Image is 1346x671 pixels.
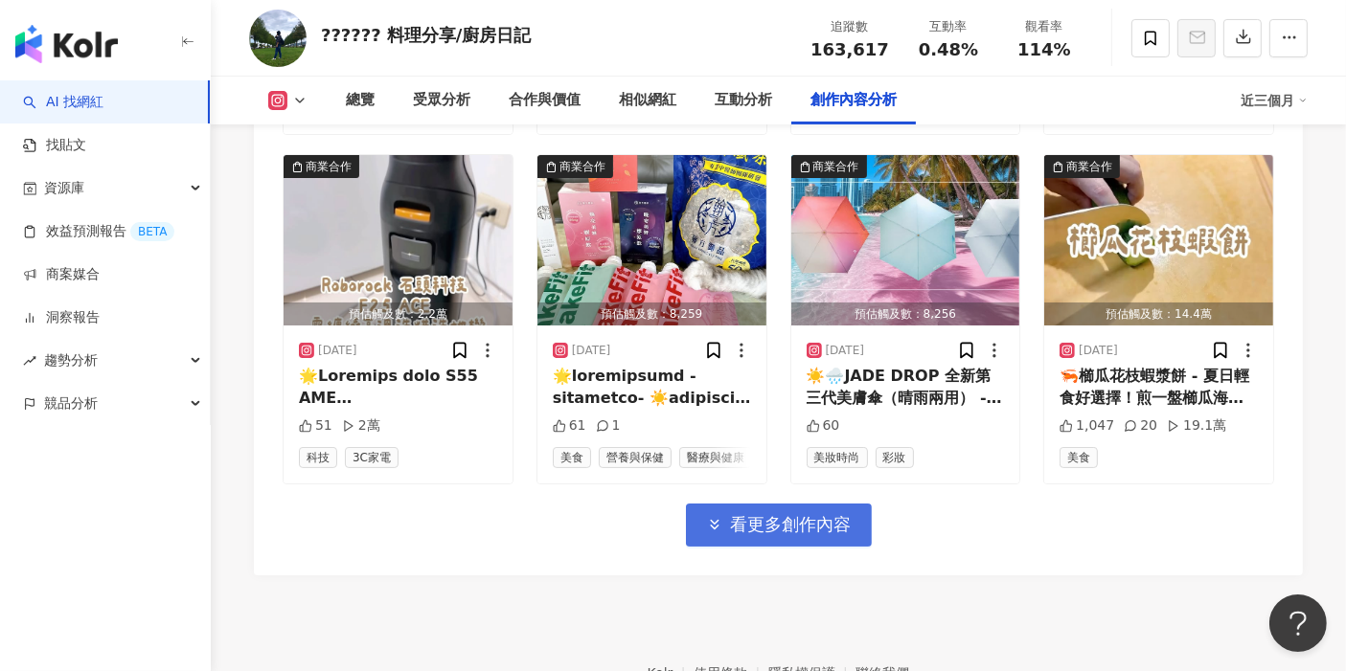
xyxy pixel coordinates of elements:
span: 3C家電 [345,447,399,468]
div: [DATE] [572,343,611,359]
div: 19.1萬 [1167,416,1226,436]
button: 商業合作預估觸及數：14.4萬 [1044,155,1273,325]
a: 商案媒合 [23,265,100,284]
div: 51 [299,416,332,436]
div: [DATE] [318,343,357,359]
div: 1 [596,416,621,436]
a: 找貼文 [23,136,86,155]
div: 1,047 [1060,416,1114,436]
div: [DATE] [1079,343,1118,359]
div: 觀看率 [1008,17,1081,36]
a: 洞察報告 [23,308,100,327]
button: 商業合作預估觸及數：8,259 [537,155,766,325]
span: 114% [1017,40,1071,59]
span: 163,617 [810,39,889,59]
div: 預估觸及數：8,256 [791,302,1020,326]
div: 互動分析 [715,89,772,112]
iframe: Help Scout Beacon - Open [1269,594,1327,652]
a: 效益預測報告BETA [23,222,174,241]
div: 61 [553,416,586,436]
span: 營養與保健 [599,447,672,468]
div: 20 [1124,416,1157,436]
div: 預估觸及數：2.2萬 [284,302,513,326]
img: post-image [1044,155,1273,325]
div: 近三個月 [1241,85,1308,116]
span: 0.48% [919,40,978,59]
div: 追蹤數 [810,17,889,36]
div: 總覽 [346,89,375,112]
span: 美妝時尚 [807,447,868,468]
span: rise [23,354,36,368]
button: 商業合作預估觸及數：2.2萬 [284,155,513,325]
div: 相似網紅 [619,89,676,112]
span: 資源庫 [44,167,84,210]
div: 預估觸及數：14.4萬 [1044,302,1273,326]
div: 60 [807,416,840,436]
a: searchAI 找網紅 [23,93,103,112]
div: 🦐櫛瓜花枝蝦漿餅 - 夏日輕食好選擇！煎一盤櫛瓜海鮮餅來吃吃，好吃又減醣！ - 真的不是自己誇大，蝦頭家的花枝蝦漿真的推薦！成份單純、真材實料，真的會想要囤個幾包在冷凍櫃裡！ - [DATE]家... [1060,366,1258,409]
span: 競品分析 [44,382,98,425]
div: [DATE] [826,343,865,359]
div: 商業合作 [1066,157,1112,176]
div: 預估觸及數：8,259 [537,302,766,326]
img: logo [15,25,118,63]
div: ?????? 料理分享/廚房日記 [321,23,532,47]
img: post-image [791,155,1020,325]
span: 看更多創作內容 [731,514,852,535]
span: 美食 [1060,447,1098,468]
div: 商業合作 [813,157,859,176]
div: 商業合作 [306,157,352,176]
div: 互動率 [912,17,985,36]
div: 商業合作 [559,157,605,176]
div: ☀️🌧️JADE DROP 全新第三代美膚傘（晴雨兩用） - 不必全阻光，也能高效防曬,通過SGS檢測【 UPF50+ 】 顛覆傳統深色塗層，無需加厚或加黑， 傘下依然明亮通透，設計感自然呈現，... [807,366,1005,409]
div: 🌟loremipsumd - sitametco- ☀️adipisci- elit(7s/d) ei：temp ✨49inci、6utlab｜etdolor ✨mag871al｜enim ad... [553,366,751,409]
span: 美食 [553,447,591,468]
div: 2萬 [342,416,380,436]
button: 商業合作預估觸及數：8,256 [791,155,1020,325]
img: post-image [537,155,766,325]
img: post-image [284,155,513,325]
div: 🌟Loremips dolo S55 AME consectetu(9adip/elits/doei) ⚠️te5Incidi - #utl - 📅etdo：7/59-9/31 magnaali... [299,366,497,409]
img: KOL Avatar [249,10,307,67]
span: 趨勢分析 [44,339,98,382]
button: 看更多創作內容 [686,503,872,547]
span: 彩妝 [876,447,914,468]
span: 醫療與健康 [679,447,752,468]
div: 合作與價值 [509,89,581,112]
div: 受眾分析 [413,89,470,112]
span: 科技 [299,447,337,468]
div: 創作內容分析 [810,89,897,112]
